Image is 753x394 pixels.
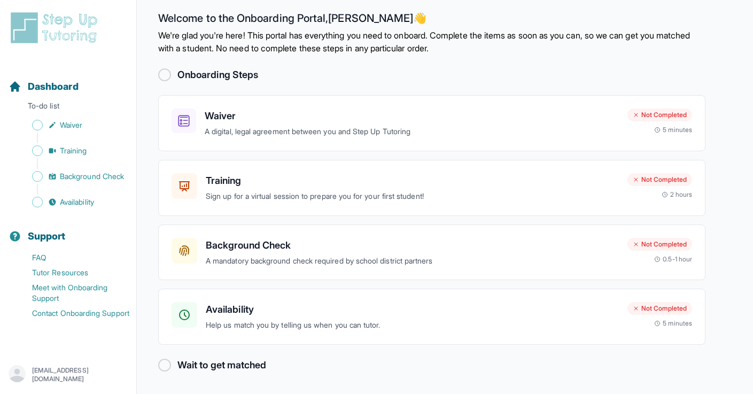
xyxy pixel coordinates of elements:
[9,79,79,94] a: Dashboard
[32,366,128,383] p: [EMAIL_ADDRESS][DOMAIN_NAME]
[4,212,132,248] button: Support
[627,173,692,186] div: Not Completed
[627,238,692,251] div: Not Completed
[9,143,136,158] a: Training
[654,319,692,328] div: 5 minutes
[9,365,128,384] button: [EMAIL_ADDRESS][DOMAIN_NAME]
[9,280,136,306] a: Meet with Onboarding Support
[9,265,136,280] a: Tutor Resources
[177,358,266,373] h2: Wait to get matched
[28,79,79,94] span: Dashboard
[158,12,705,29] h2: Welcome to the Onboarding Portal, [PERSON_NAME] 👋
[4,62,132,98] button: Dashboard
[627,302,692,315] div: Not Completed
[60,120,82,130] span: Waiver
[60,197,94,207] span: Availability
[158,29,705,55] p: We're glad you're here! This portal has everything you need to onboard. Complete the items as soo...
[4,101,132,115] p: To-do list
[158,225,705,281] a: Background CheckA mandatory background check required by school district partnersNot Completed0.5...
[9,11,104,45] img: logo
[206,302,619,317] h3: Availability
[9,169,136,184] a: Background Check
[9,306,136,321] a: Contact Onboarding Support
[9,195,136,210] a: Availability
[9,250,136,265] a: FAQ
[28,229,66,244] span: Support
[662,190,693,199] div: 2 hours
[654,126,692,134] div: 5 minutes
[158,95,705,151] a: WaiverA digital, legal agreement between you and Step Up TutoringNot Completed5 minutes
[158,289,705,345] a: AvailabilityHelp us match you by telling us when you can tutor.Not Completed5 minutes
[177,67,258,82] h2: Onboarding Steps
[206,190,619,203] p: Sign up for a virtual session to prepare you for your first student!
[60,171,124,182] span: Background Check
[9,118,136,133] a: Waiver
[627,109,692,121] div: Not Completed
[205,126,619,138] p: A digital, legal agreement between you and Step Up Tutoring
[206,319,619,331] p: Help us match you by telling us when you can tutor.
[205,109,619,123] h3: Waiver
[206,173,619,188] h3: Training
[206,238,619,253] h3: Background Check
[158,160,705,216] a: TrainingSign up for a virtual session to prepare you for your first student!Not Completed2 hours
[654,255,692,264] div: 0.5-1 hour
[60,145,87,156] span: Training
[206,255,619,267] p: A mandatory background check required by school district partners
